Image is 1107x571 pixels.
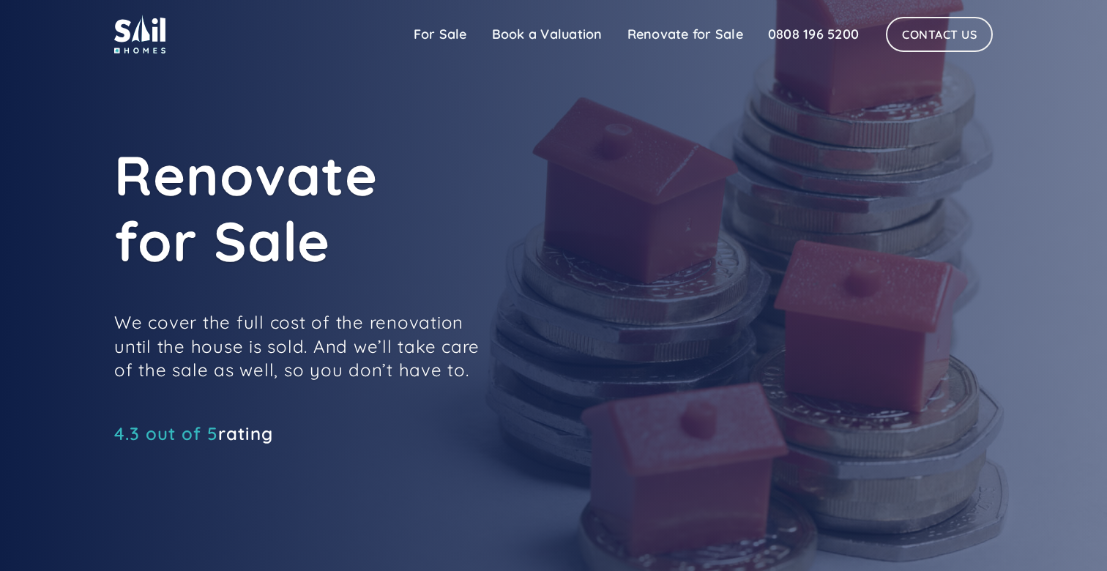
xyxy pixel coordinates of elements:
[401,20,480,49] a: For Sale
[114,426,273,441] div: rating
[114,448,334,466] iframe: Customer reviews powered by Trustpilot
[114,426,273,441] a: 4.3 out of 5rating
[480,20,615,49] a: Book a Valuation
[615,20,756,49] a: Renovate for Sale
[114,310,480,381] p: We cover the full cost of the renovation until the house is sold. And we’ll take care of the sale...
[756,20,871,49] a: 0808 196 5200
[114,15,165,53] img: sail home logo
[114,142,773,274] h1: Renovate for Sale
[886,17,993,52] a: Contact Us
[114,422,218,444] span: 4.3 out of 5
